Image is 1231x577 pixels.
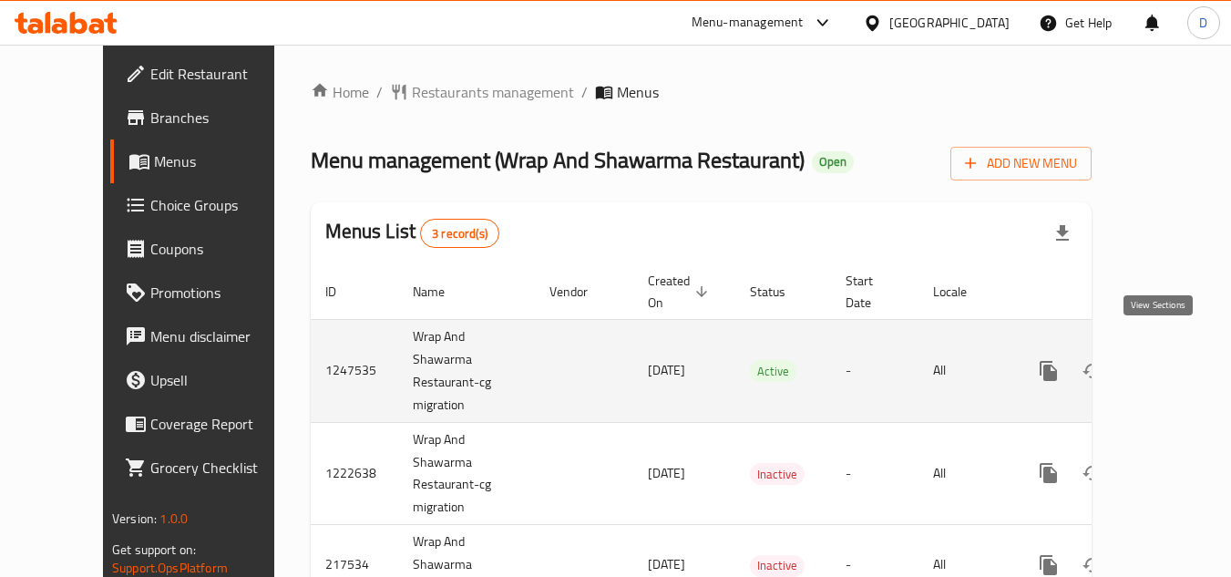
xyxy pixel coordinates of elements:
[112,538,196,562] span: Get support on:
[110,314,309,358] a: Menu disclaimer
[110,183,309,227] a: Choice Groups
[110,358,309,402] a: Upsell
[311,139,805,180] span: Menu management ( Wrap And Shawarma Restaurant )
[398,422,535,525] td: Wrap And Shawarma Restaurant-cg migration
[750,281,809,303] span: Status
[413,281,468,303] span: Name
[110,52,309,96] a: Edit Restaurant
[750,360,796,382] div: Active
[154,150,294,172] span: Menus
[1041,211,1084,255] div: Export file
[648,358,685,382] span: [DATE]
[648,552,685,576] span: [DATE]
[950,147,1092,180] button: Add New Menu
[150,194,294,216] span: Choice Groups
[1071,349,1114,393] button: Change Status
[918,422,1012,525] td: All
[812,151,854,173] div: Open
[150,369,294,391] span: Upsell
[812,154,854,170] span: Open
[1071,451,1114,495] button: Change Status
[311,81,369,103] a: Home
[750,555,805,576] span: Inactive
[750,361,796,382] span: Active
[750,463,805,485] div: Inactive
[325,218,499,248] h2: Menus List
[150,325,294,347] span: Menu disclaimer
[933,281,990,303] span: Locale
[325,281,360,303] span: ID
[421,225,498,242] span: 3 record(s)
[311,81,1092,103] nav: breadcrumb
[150,238,294,260] span: Coupons
[831,422,918,525] td: -
[376,81,383,103] li: /
[617,81,659,103] span: Menus
[965,152,1077,175] span: Add New Menu
[750,555,805,577] div: Inactive
[112,507,157,531] span: Version:
[1027,349,1071,393] button: more
[110,446,309,489] a: Grocery Checklist
[150,63,294,85] span: Edit Restaurant
[420,219,499,248] div: Total records count
[150,457,294,479] span: Grocery Checklist
[150,413,294,435] span: Coverage Report
[648,461,685,485] span: [DATE]
[110,271,309,314] a: Promotions
[412,81,574,103] span: Restaurants management
[889,13,1010,33] div: [GEOGRAPHIC_DATA]
[110,227,309,271] a: Coupons
[831,319,918,422] td: -
[150,282,294,304] span: Promotions
[692,12,804,34] div: Menu-management
[390,81,574,103] a: Restaurants management
[110,139,309,183] a: Menus
[846,270,897,314] span: Start Date
[1199,13,1207,33] span: D
[750,464,805,485] span: Inactive
[549,281,611,303] span: Vendor
[918,319,1012,422] td: All
[1027,451,1071,495] button: more
[311,319,398,422] td: 1247535
[398,319,535,422] td: Wrap And Shawarma Restaurant-cg migration
[110,96,309,139] a: Branches
[150,107,294,129] span: Branches
[648,270,713,314] span: Created On
[159,507,188,531] span: 1.0.0
[1012,264,1216,320] th: Actions
[110,402,309,446] a: Coverage Report
[311,422,398,525] td: 1222638
[581,81,588,103] li: /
